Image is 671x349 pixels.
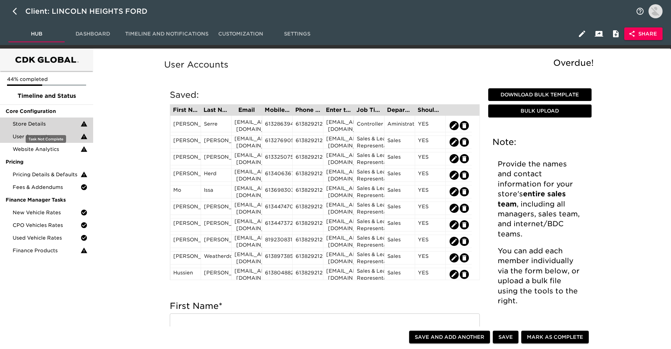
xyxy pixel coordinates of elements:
[450,237,459,246] button: edit
[296,269,320,280] div: 6138292120
[204,203,228,214] div: [PERSON_NAME]
[204,269,228,280] div: [PERSON_NAME]
[649,4,663,18] img: Profile
[265,107,290,113] div: Mobile Phone (used for authentication and notification)
[418,253,443,263] div: YES
[326,152,351,166] div: [EMAIL_ADDRESS][DOMAIN_NAME]
[450,187,459,196] button: edit
[418,220,443,230] div: YES
[173,153,198,164] div: [PERSON_NAME]
[296,220,320,230] div: 6138292120
[170,300,480,312] h5: First Name
[6,158,88,165] span: Pricing
[450,138,459,147] button: edit
[296,120,320,131] div: 6138292120
[357,120,381,131] div: Controller
[173,107,198,113] div: First Name
[491,107,589,115] span: Bulk Upload
[527,333,583,342] span: Mark as Complete
[491,90,589,99] span: Download Bulk Template
[326,234,351,248] div: [EMAIL_ADDRESS][DOMAIN_NAME]
[460,154,469,163] button: edit
[574,25,591,42] button: Edit Hub
[450,204,459,213] button: edit
[460,138,469,147] button: edit
[357,267,381,281] div: Sales & Leasing Representative
[418,153,443,164] div: YES
[296,203,320,214] div: 6138292120
[418,120,443,131] div: YES
[234,135,259,149] div: [EMAIL_ADDRESS][DOMAIN_NAME]
[591,25,607,42] button: Client View
[460,187,469,196] button: edit
[460,270,469,279] button: edit
[296,137,320,147] div: 6138292120
[69,30,117,38] span: Dashboard
[326,185,351,199] div: [EMAIL_ADDRESS][DOMAIN_NAME]
[418,107,443,113] div: Should this user receive an invitation to Roadster training?
[265,203,290,214] div: 6134474700
[460,220,469,229] button: edit
[357,251,381,265] div: Sales & Leasing Representative
[13,120,80,127] span: Store Details
[13,209,80,216] span: New Vehicle Rates
[265,269,290,280] div: 6138048827
[204,120,228,131] div: Serre
[265,153,290,164] div: 6133250754
[13,133,80,140] span: User Accounts
[265,120,290,131] div: 6132863943
[387,220,412,230] div: Sales
[265,170,290,180] div: 6134063673
[204,137,228,147] div: [PERSON_NAME]
[630,30,657,38] span: Share
[173,170,198,180] div: [PERSON_NAME]
[265,220,290,230] div: 6134473729
[173,120,198,131] div: [PERSON_NAME]
[357,185,381,199] div: Sales & Leasing Representative
[418,236,443,247] div: YES
[173,137,198,147] div: [PERSON_NAME]
[234,168,259,182] div: [EMAIL_ADDRESS][DOMAIN_NAME]
[6,108,88,115] span: Core Configuration
[624,27,663,40] button: Share
[13,30,60,38] span: Hub
[387,153,412,164] div: Sales
[234,267,259,281] div: [EMAIL_ADDRESS][DOMAIN_NAME]
[553,58,594,68] span: Overdue!
[521,331,589,344] button: Mark as Complete
[234,201,259,215] div: [EMAIL_ADDRESS][DOMAIN_NAME]
[357,234,381,248] div: Sales & Leasing Representative
[296,153,320,164] div: 6138292120
[6,92,88,100] span: Timeline and Status
[418,186,443,197] div: YES
[204,170,228,180] div: Herd
[265,236,290,247] div: 8192308313
[326,251,351,265] div: [EMAIL_ADDRESS][DOMAIN_NAME]
[450,171,459,180] button: edit
[296,236,320,247] div: 6138292120
[265,186,290,197] div: 6136983030
[234,185,259,199] div: [EMAIL_ADDRESS][DOMAIN_NAME]
[418,137,443,147] div: YES
[387,186,412,197] div: Sales
[204,153,228,164] div: [PERSON_NAME]
[460,237,469,246] button: edit
[204,220,228,230] div: [PERSON_NAME]
[204,236,228,247] div: [PERSON_NAME]
[460,121,469,130] button: edit
[418,203,443,214] div: YES
[387,253,412,263] div: Sales
[326,267,351,281] div: [EMAIL_ADDRESS][DOMAIN_NAME]
[357,218,381,232] div: Sales & Leasing Representative
[170,89,480,101] h5: Saved:
[125,30,208,38] span: Timeline and Notifications
[493,331,518,344] button: Save
[326,135,351,149] div: [EMAIL_ADDRESS][DOMAIN_NAME]
[357,201,381,215] div: Sales & Leasing Representative
[13,247,80,254] span: Finance Products
[273,30,321,38] span: Settings
[632,3,649,20] button: notifications
[409,331,490,344] button: Save and Add Another
[460,204,469,213] button: edit
[356,107,381,113] div: Job Title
